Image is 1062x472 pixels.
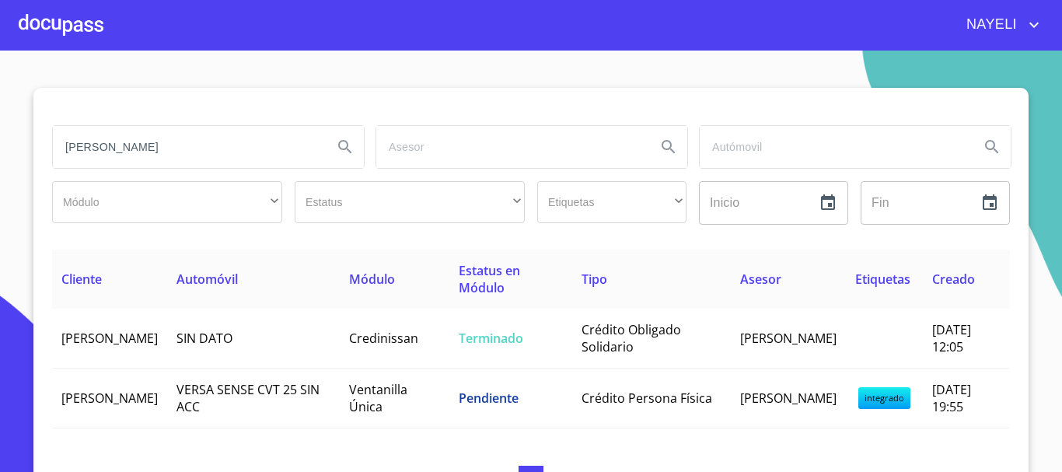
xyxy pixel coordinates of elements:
[52,181,282,223] div: ​
[459,390,519,407] span: Pendiente
[176,271,238,288] span: Automóvil
[295,181,525,223] div: ​
[855,271,910,288] span: Etiquetas
[61,271,102,288] span: Cliente
[740,330,837,347] span: [PERSON_NAME]
[932,271,975,288] span: Creado
[582,321,681,355] span: Crédito Obligado Solidario
[582,390,712,407] span: Crédito Persona Física
[650,128,687,166] button: Search
[459,330,523,347] span: Terminado
[858,387,910,409] span: integrado
[176,381,320,415] span: VERSA SENSE CVT 25 SIN ACC
[61,330,158,347] span: [PERSON_NAME]
[932,381,971,415] span: [DATE] 19:55
[973,128,1011,166] button: Search
[349,330,418,347] span: Credinissan
[53,126,320,168] input: search
[740,271,781,288] span: Asesor
[955,12,1025,37] span: NAYELI
[459,262,520,296] span: Estatus en Módulo
[176,330,232,347] span: SIN DATO
[932,321,971,355] span: [DATE] 12:05
[327,128,364,166] button: Search
[349,271,395,288] span: Módulo
[582,271,607,288] span: Tipo
[537,181,686,223] div: ​
[740,390,837,407] span: [PERSON_NAME]
[700,126,967,168] input: search
[349,381,407,415] span: Ventanilla Única
[955,12,1043,37] button: account of current user
[376,126,644,168] input: search
[61,390,158,407] span: [PERSON_NAME]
